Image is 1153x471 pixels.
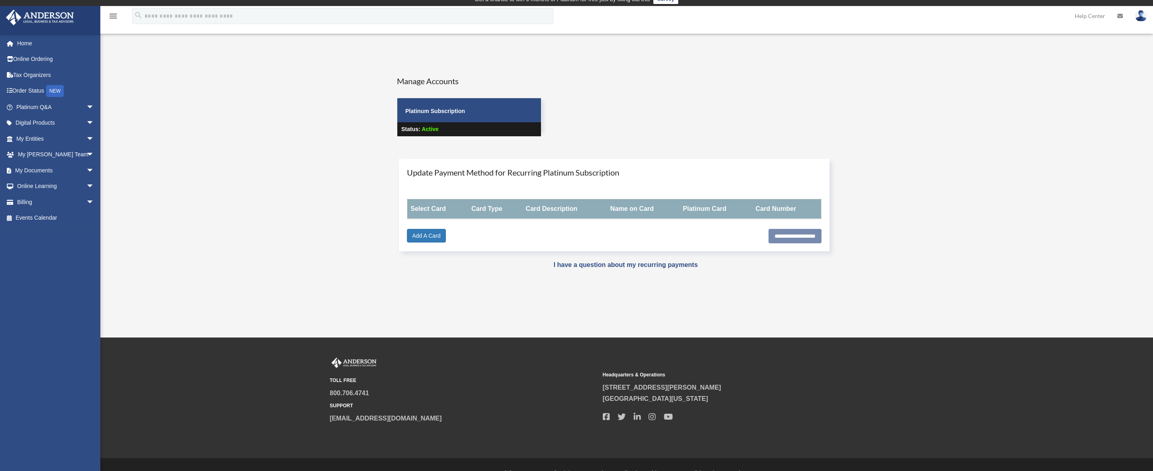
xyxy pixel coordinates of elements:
a: [STREET_ADDRESS][PERSON_NAME] [603,384,721,391]
th: Card Description [523,199,607,219]
span: arrow_drop_down [86,178,102,195]
span: arrow_drop_down [86,162,102,179]
small: SUPPORT [330,402,597,410]
a: Order StatusNEW [6,83,106,99]
th: Card Type [468,199,523,219]
a: Platinum Q&Aarrow_drop_down [6,99,106,115]
a: My Entitiesarrow_drop_down [6,131,106,147]
th: Select Card [407,199,468,219]
i: search [134,11,143,20]
a: [GEOGRAPHIC_DATA][US_STATE] [603,395,708,402]
img: User Pic [1135,10,1147,22]
a: Online Learningarrow_drop_down [6,178,106,194]
strong: Platinum Subscription [405,108,465,114]
th: Name on Card [607,199,680,219]
a: I have a question about my recurring payments [553,261,697,268]
span: Active [422,126,439,132]
span: arrow_drop_down [86,147,102,163]
a: Tax Organizers [6,67,106,83]
small: TOLL FREE [330,376,597,385]
a: My Documentsarrow_drop_down [6,162,106,178]
a: Billingarrow_drop_down [6,194,106,210]
a: Add A Card [407,229,446,243]
span: arrow_drop_down [86,131,102,147]
i: menu [108,11,118,21]
a: Home [6,35,106,51]
img: Anderson Advisors Platinum Portal [330,358,378,368]
span: arrow_drop_down [86,99,102,115]
strong: Status: [401,126,420,132]
h4: Update Payment Method for Recurring Platinum Subscription [407,167,822,178]
a: Events Calendar [6,210,106,226]
div: NEW [46,85,64,97]
a: 800.706.4741 [330,390,369,396]
a: Digital Productsarrow_drop_down [6,115,106,131]
th: Platinum Card [680,199,752,219]
img: Anderson Advisors Platinum Portal [4,10,76,25]
small: Headquarters & Operations [603,371,870,379]
a: Online Ordering [6,51,106,67]
th: Card Number [752,199,821,219]
span: arrow_drop_down [86,194,102,210]
a: My [PERSON_NAME] Teamarrow_drop_down [6,147,106,163]
a: menu [108,14,118,21]
span: arrow_drop_down [86,115,102,131]
a: [EMAIL_ADDRESS][DOMAIN_NAME] [330,415,442,422]
h4: Manage Accounts [397,75,541,87]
